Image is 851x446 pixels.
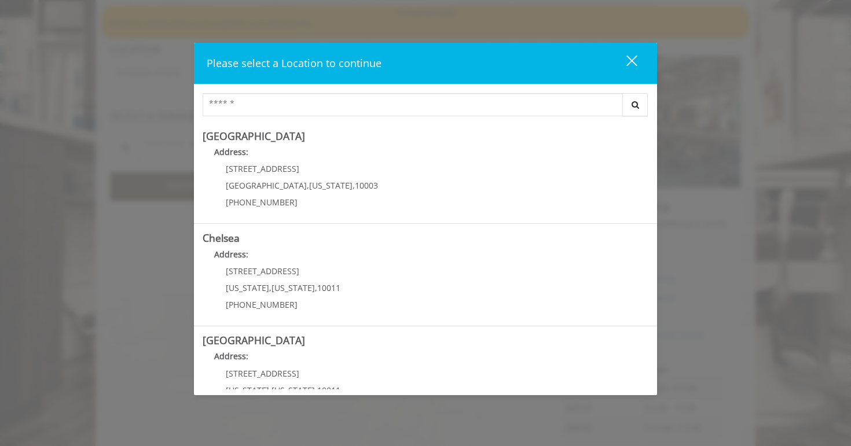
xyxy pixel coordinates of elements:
i: Search button [629,101,642,109]
div: Center Select [203,93,648,122]
span: [US_STATE] [272,385,315,396]
span: [PHONE_NUMBER] [226,299,298,310]
b: Address: [214,351,248,362]
span: [US_STATE] [272,282,315,293]
button: close dialog [605,51,644,75]
span: 10011 [317,385,340,396]
span: [STREET_ADDRESS] [226,368,299,379]
span: [STREET_ADDRESS] [226,163,299,174]
span: Please select a Location to continue [207,56,382,70]
span: [GEOGRAPHIC_DATA] [226,180,307,191]
span: , [315,282,317,293]
span: , [269,282,272,293]
span: 10003 [355,180,378,191]
span: [US_STATE] [226,282,269,293]
span: 10011 [317,282,340,293]
b: [GEOGRAPHIC_DATA] [203,333,305,347]
span: , [353,180,355,191]
b: [GEOGRAPHIC_DATA] [203,129,305,143]
span: [US_STATE] [309,180,353,191]
span: [US_STATE] [226,385,269,396]
span: [PHONE_NUMBER] [226,197,298,208]
span: , [269,385,272,396]
b: Chelsea [203,231,240,245]
b: Address: [214,249,248,260]
div: close dialog [613,54,636,72]
span: , [307,180,309,191]
b: Address: [214,146,248,157]
span: , [315,385,317,396]
span: [STREET_ADDRESS] [226,266,299,277]
input: Search Center [203,93,623,116]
